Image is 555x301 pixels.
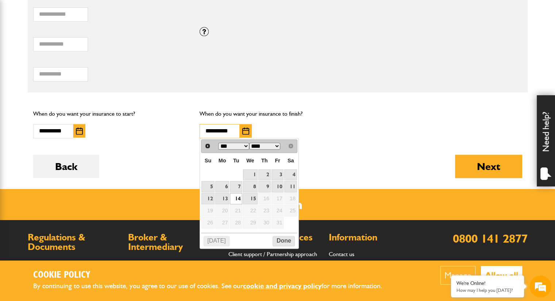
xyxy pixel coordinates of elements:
[233,158,239,163] span: Tuesday
[219,158,226,163] span: Monday
[33,270,394,281] h2: Cookie Policy
[242,127,249,135] img: Choose date
[201,181,214,192] a: 5
[204,236,230,246] button: [DATE]
[258,169,271,181] a: 2
[275,158,280,163] span: Friday
[230,181,242,192] a: 7
[215,193,230,204] a: 13
[243,181,257,192] a: 8
[128,233,221,251] h2: Broker & Intermediary
[273,236,295,246] button: Done
[28,233,121,251] h2: Regulations & Documents
[205,158,211,163] span: Sunday
[284,181,297,192] a: 11
[205,143,211,149] span: Prev
[201,193,214,204] a: 12
[271,169,284,181] a: 3
[33,281,394,292] p: By continuing to use this website, you agree to our use of cookies. See our for more information.
[33,155,99,178] button: Back
[329,251,354,258] a: Contact us
[329,260,348,267] a: Careers
[271,181,284,192] a: 10
[284,169,297,181] a: 4
[246,158,254,163] span: Wednesday
[456,280,519,286] div: We're Online!
[243,193,257,204] a: 15
[76,127,83,135] img: Choose date
[202,140,213,151] a: Prev
[243,169,257,181] a: 1
[215,181,230,192] a: 6
[228,251,317,258] a: Client support / Partnership approach
[481,266,522,285] button: Allow all
[455,155,522,178] button: Next
[230,193,242,204] a: 14
[456,288,519,293] p: How may I help you today?
[28,260,70,267] a: FCA authorisation
[243,282,321,290] a: cookie and privacy policy
[261,158,268,163] span: Thursday
[128,260,184,267] a: JCB Wholesale Division
[288,158,294,163] span: Saturday
[440,266,475,285] button: Manage
[258,181,271,192] a: 9
[453,231,528,246] a: 0800 141 2877
[200,109,355,119] p: When do you want your insurance to finish?
[537,95,555,186] div: Need help?
[329,233,422,242] h2: Information
[33,109,189,119] p: When do you want your insurance to start?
